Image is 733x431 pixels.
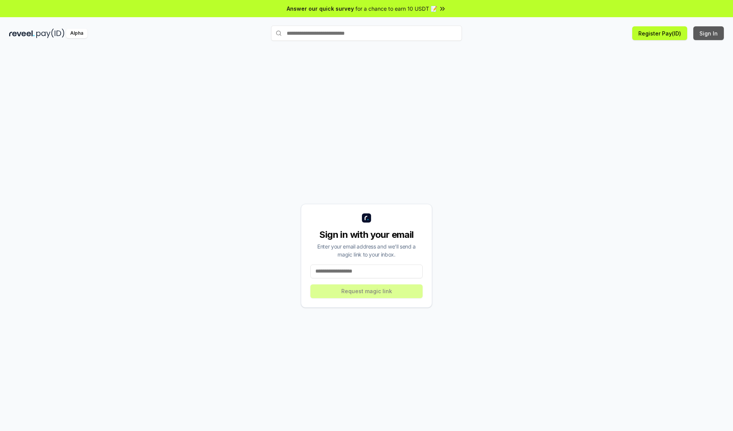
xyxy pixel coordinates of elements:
[36,29,65,38] img: pay_id
[355,5,437,13] span: for a chance to earn 10 USDT 📝
[632,26,687,40] button: Register Pay(ID)
[287,5,354,13] span: Answer our quick survey
[66,29,87,38] div: Alpha
[362,213,371,223] img: logo_small
[310,242,423,258] div: Enter your email address and we’ll send a magic link to your inbox.
[9,29,35,38] img: reveel_dark
[693,26,724,40] button: Sign In
[310,229,423,241] div: Sign in with your email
